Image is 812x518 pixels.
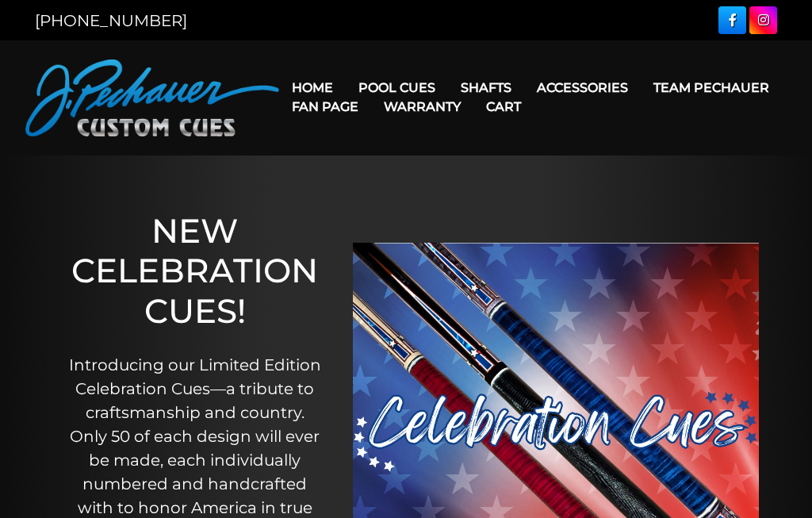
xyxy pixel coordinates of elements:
[524,67,641,108] a: Accessories
[346,67,448,108] a: Pool Cues
[641,67,782,108] a: Team Pechauer
[69,211,321,331] h1: NEW CELEBRATION CUES!
[279,86,371,127] a: Fan Page
[35,11,187,30] a: [PHONE_NUMBER]
[448,67,524,108] a: Shafts
[371,86,473,127] a: Warranty
[279,67,346,108] a: Home
[25,59,279,136] img: Pechauer Custom Cues
[473,86,534,127] a: Cart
